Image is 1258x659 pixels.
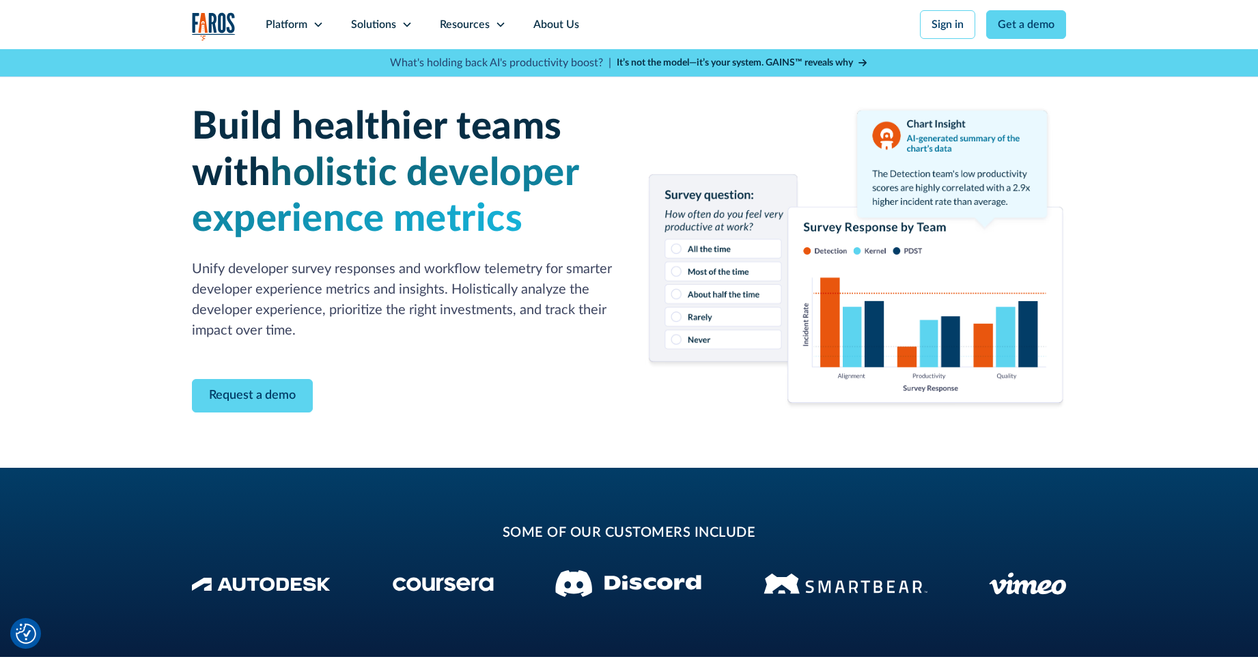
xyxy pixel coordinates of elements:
div: Resources [440,16,490,33]
h2: some of our customers include [301,522,957,543]
button: Cookie Settings [16,623,36,644]
strong: It’s not the model—it’s your system. GAINS™ reveals why [617,58,853,68]
img: Smartbear Logo [764,571,927,596]
a: Get a demo [986,10,1066,39]
img: Combined image of a developer experience survey, bar chart of survey responses by team with incid... [645,104,1066,413]
a: Contact Modal [192,379,313,412]
img: Discord logo [555,570,701,597]
p: Unify developer survey responses and workflow telemetry for smarter developer experience metrics ... [192,259,613,341]
p: What's holding back AI's productivity boost? | [390,55,611,71]
span: holistic developer experience metrics [192,154,579,238]
img: Vimeo logo [989,572,1066,595]
a: It’s not the model—it’s your system. GAINS™ reveals why [617,56,868,70]
img: Coursera Logo [393,577,494,591]
div: Platform [266,16,307,33]
img: Autodesk Logo [192,577,331,591]
img: Revisit consent button [16,623,36,644]
h1: Build healthier teams with [192,104,613,242]
a: home [192,12,236,40]
a: Sign in [920,10,975,39]
img: Logo of the analytics and reporting company Faros. [192,12,236,40]
div: Solutions [351,16,396,33]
